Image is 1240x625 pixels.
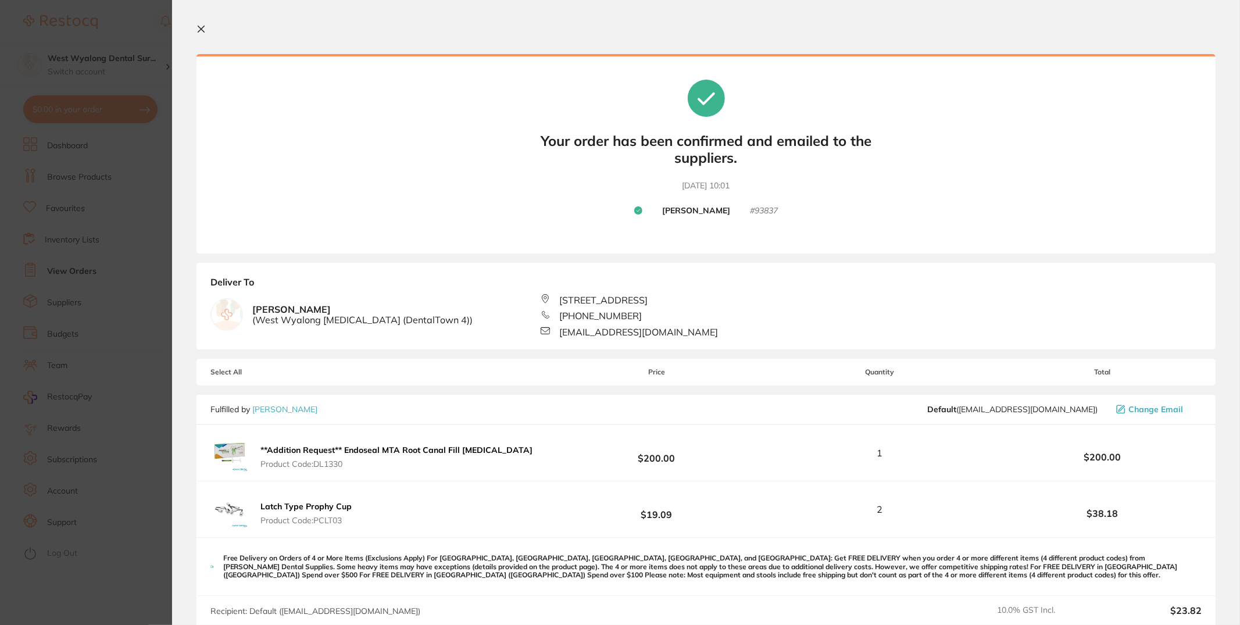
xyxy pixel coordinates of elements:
[877,504,882,515] span: 2
[260,516,352,525] span: Product Code: PCLT03
[558,499,756,520] b: $19.09
[532,133,881,166] b: Your order has been confirmed and emailed to the suppliers.
[252,304,473,326] b: [PERSON_NAME]
[927,405,1098,414] span: save@adamdental.com.au
[558,368,756,376] span: Price
[559,310,642,321] span: [PHONE_NUMBER]
[662,206,730,216] b: [PERSON_NAME]
[877,448,882,458] span: 1
[1003,368,1202,376] span: Total
[1113,404,1202,415] button: Change Email
[997,605,1095,616] span: 10.0 % GST Incl.
[559,295,648,305] span: [STREET_ADDRESS]
[210,368,327,376] span: Select All
[1104,605,1202,616] output: $23.82
[559,327,718,337] span: [EMAIL_ADDRESS][DOMAIN_NAME]
[210,434,248,472] img: M2Y2NnMxbA
[260,501,352,512] b: Latch Type Prophy Cup
[927,404,956,415] b: Default
[223,554,1202,579] p: Free Delivery on Orders of 4 or More Items (Exclusions Apply) For [GEOGRAPHIC_DATA], [GEOGRAPHIC_...
[252,315,473,325] span: ( West Wyalong [MEDICAL_DATA] (DentalTown 4) )
[1128,405,1183,414] span: Change Email
[558,442,756,464] b: $200.00
[211,299,242,330] img: empty.jpg
[260,445,533,455] b: **Addition Request** Endoseal MTA Root Canal Fill [MEDICAL_DATA]
[210,606,420,616] span: Recipient: Default ( [EMAIL_ADDRESS][DOMAIN_NAME] )
[1003,452,1202,462] b: $200.00
[210,277,1202,294] b: Deliver To
[257,445,536,469] button: **Addition Request** Endoseal MTA Root Canal Fill [MEDICAL_DATA] Product Code:DL1330
[751,206,778,216] small: # 93837
[210,405,317,414] p: Fulfilled by
[756,368,1003,376] span: Quantity
[252,404,317,415] a: [PERSON_NAME]
[257,501,355,526] button: Latch Type Prophy Cup Product Code:PCLT03
[260,459,533,469] span: Product Code: DL1330
[210,491,248,528] img: enNqNmFyNw
[1003,508,1202,519] b: $38.18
